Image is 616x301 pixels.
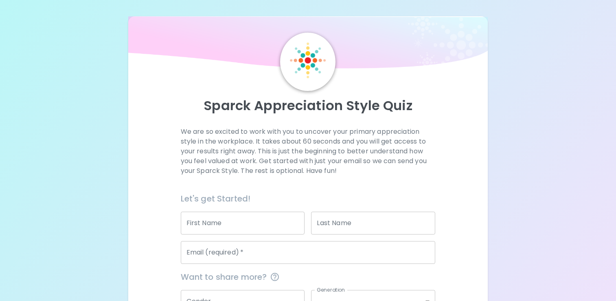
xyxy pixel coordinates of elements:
p: We are so excited to work with you to uncover your primary appreciation style in the workplace. I... [181,127,436,176]
img: Sparck Logo [290,42,326,78]
label: Generation [317,286,345,293]
svg: This information is completely confidential and only used for aggregated appreciation studies at ... [270,272,280,282]
h6: Let's get Started! [181,192,436,205]
img: wave [128,16,488,73]
p: Sparck Appreciation Style Quiz [138,97,478,114]
span: Want to share more? [181,270,436,283]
